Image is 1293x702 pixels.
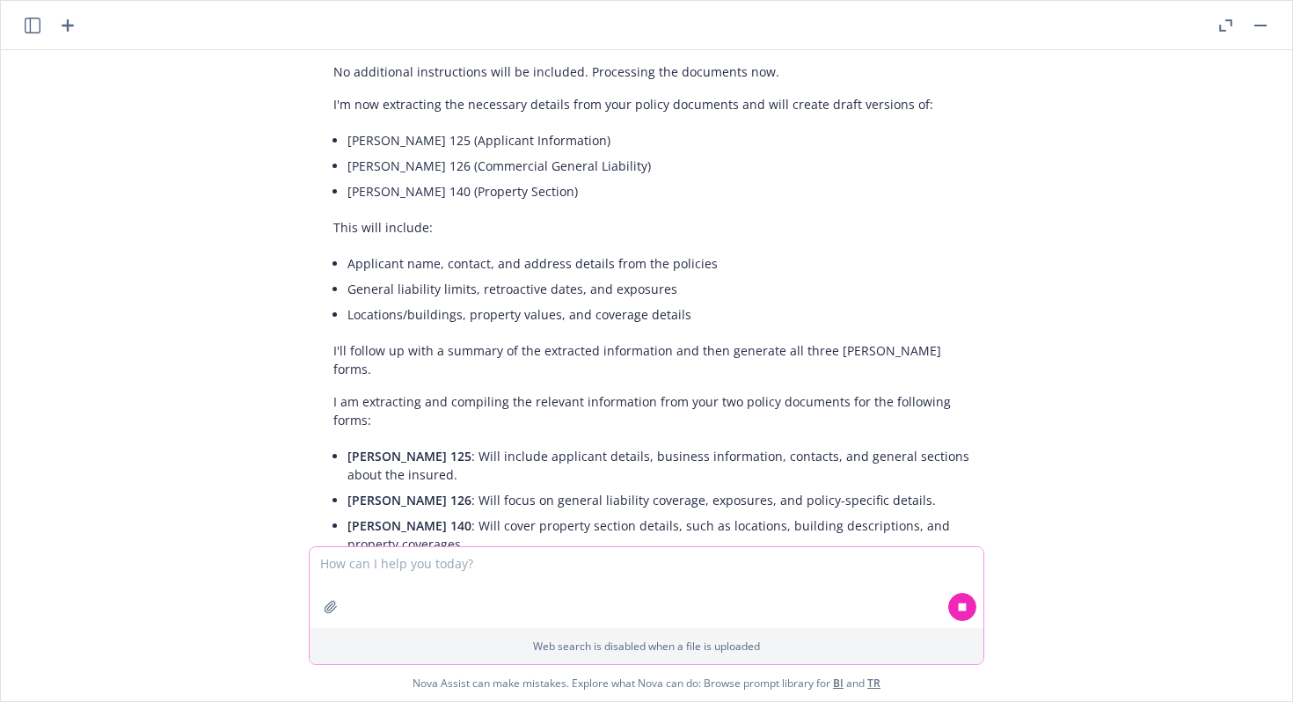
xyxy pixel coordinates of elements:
span: [PERSON_NAME] 140 [347,517,471,534]
p: I'm now extracting the necessary details from your policy documents and will create draft version... [333,95,974,113]
li: [PERSON_NAME] 125 (Applicant Information) [347,128,974,153]
li: : Will focus on general liability coverage, exposures, and policy-specific details. [347,487,974,513]
span: [PERSON_NAME] 125 [347,448,471,464]
p: This will include: [333,218,974,237]
li: : Will include applicant details, business information, contacts, and general sections about the ... [347,443,974,487]
p: I am extracting and compiling the relevant information from your two policy documents for the fol... [333,392,974,429]
li: General liability limits, retroactive dates, and exposures [347,276,974,302]
p: I'll follow up with a summary of the extracted information and then generate all three [PERSON_NA... [333,341,974,378]
li: [PERSON_NAME] 126 (Commercial General Liability) [347,153,974,179]
p: Web search is disabled when a file is uploaded [320,639,973,654]
p: No additional instructions will be included. Processing the documents now. [333,62,974,81]
li: Applicant name, contact, and address details from the policies [347,251,974,276]
a: BI [833,676,844,691]
a: TR [867,676,880,691]
li: : Will cover property section details, such as locations, building descriptions, and property cov... [347,513,974,557]
li: Locations/buildings, property values, and coverage details [347,302,974,327]
span: Nova Assist can make mistakes. Explore what Nova can do: Browse prompt library for and [413,665,880,701]
li: [PERSON_NAME] 140 (Property Section) [347,179,974,204]
span: [PERSON_NAME] 126 [347,492,471,508]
